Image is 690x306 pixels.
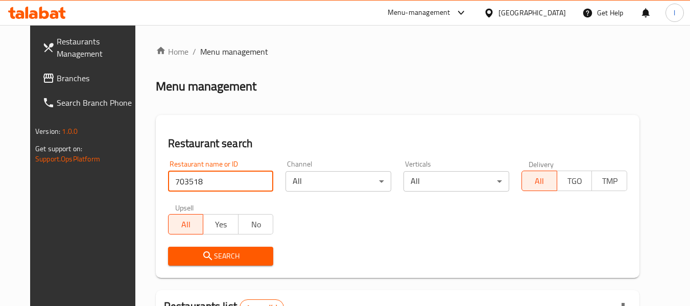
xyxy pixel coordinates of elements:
[35,125,60,138] span: Version:
[168,171,274,192] input: Search for restaurant name or ID..
[498,7,566,18] div: [GEOGRAPHIC_DATA]
[203,214,239,234] button: Yes
[156,45,188,58] a: Home
[62,125,78,138] span: 1.0.0
[674,7,675,18] span: l
[388,7,450,19] div: Menu-management
[35,142,82,155] span: Get support on:
[34,90,146,115] a: Search Branch Phone
[57,97,137,109] span: Search Branch Phone
[557,171,592,191] button: TGO
[175,204,194,211] label: Upsell
[34,66,146,90] a: Branches
[561,174,588,189] span: TGO
[176,250,266,263] span: Search
[35,152,100,166] a: Support.OpsPlatform
[238,214,274,234] button: No
[591,171,627,191] button: TMP
[403,171,509,192] div: All
[596,174,623,189] span: TMP
[529,160,554,168] label: Delivery
[156,78,256,95] h2: Menu management
[34,29,146,66] a: Restaurants Management
[526,174,553,189] span: All
[57,35,137,60] span: Restaurants Management
[168,214,204,234] button: All
[200,45,268,58] span: Menu management
[168,136,627,151] h2: Restaurant search
[193,45,196,58] li: /
[156,45,639,58] nav: breadcrumb
[207,217,234,232] span: Yes
[243,217,270,232] span: No
[57,72,137,84] span: Branches
[521,171,557,191] button: All
[285,171,391,192] div: All
[168,247,274,266] button: Search
[173,217,200,232] span: All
